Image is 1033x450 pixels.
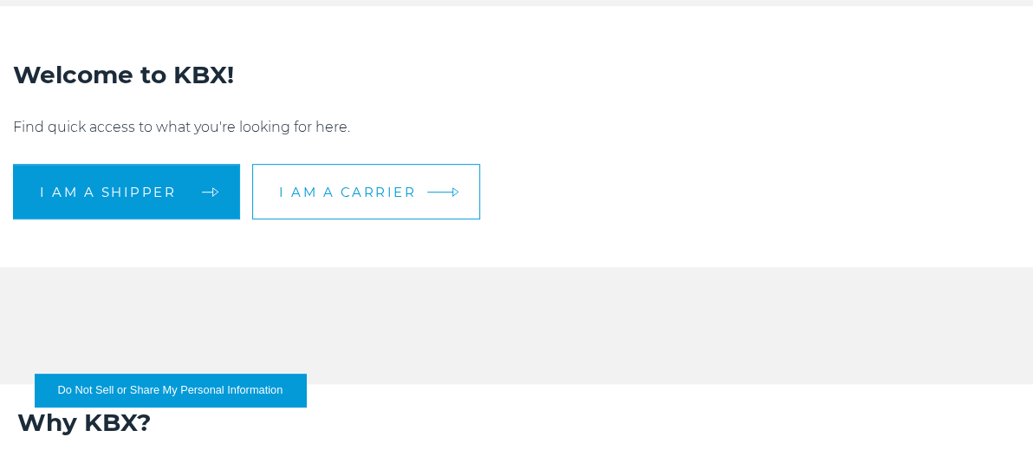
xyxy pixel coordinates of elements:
a: I am a shipper arrow arrow [13,164,240,219]
img: arrow [452,187,459,197]
p: Find quick access to what you're looking for here. [13,117,1020,138]
a: I am a carrier arrow arrow [252,164,480,219]
h2: Welcome to KBX! [13,58,1020,91]
span: I am a carrier [279,186,416,199]
span: I am a shipper [40,186,176,199]
button: Do Not Sell or Share My Personal Information [35,374,306,407]
h2: Why KBX? [17,406,1016,439]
